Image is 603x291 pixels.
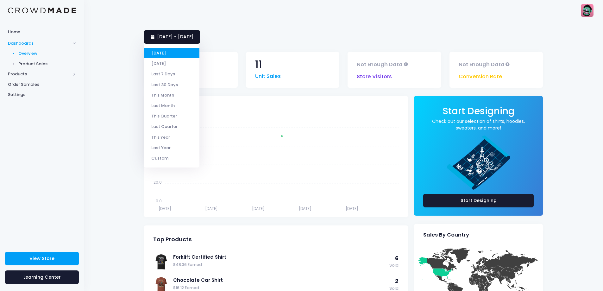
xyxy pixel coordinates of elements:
li: This Quarter [144,111,199,121]
li: Last 30 Days [144,79,199,90]
img: Logo [8,8,76,14]
a: Forklift Certified Shirt [173,254,386,261]
li: [DATE] [144,58,199,69]
span: Conversion Rate [459,70,502,81]
span: Overview [18,50,76,57]
span: Home [8,29,76,35]
tspan: 0.0 [156,198,162,204]
span: $16.12 Earned [173,285,386,291]
span: Learning Center [23,274,61,280]
span: Start Designing [443,104,515,117]
span: 2 [395,277,399,285]
span: 11 [255,59,262,70]
a: View Store [5,252,79,265]
span: Dashboards [8,40,71,47]
span: Sold [389,263,399,269]
li: This Month [144,90,199,100]
span: Not Enough Data [459,59,505,70]
li: Last Quarter [144,121,199,132]
span: [DATE] - [DATE] [157,34,194,40]
span: Settings [8,92,76,98]
a: [DATE] - [DATE] [144,30,200,44]
span: View Store [29,255,54,262]
a: Start Designing [443,110,515,116]
span: Product Sales [18,61,76,67]
span: Unit Sales [255,69,281,80]
tspan: [DATE] [205,206,218,211]
tspan: [DATE] [159,206,171,211]
span: $48.36 Earned [173,262,386,268]
span: 6 [395,255,399,262]
li: [DATE] [144,48,199,58]
li: Custom [144,153,199,163]
tspan: [DATE] [299,206,311,211]
span: Sales By Country [423,232,469,238]
tspan: [DATE] [346,206,358,211]
img: User [581,4,594,17]
a: Check out our selection of shirts, hoodies, sweaters, and more! [423,118,534,131]
span: Not Enough Data [357,59,403,70]
a: Learning Center [5,270,79,284]
span: Order Samples [8,81,76,88]
span: Products [8,71,71,77]
tspan: 20.0 [154,180,162,185]
a: Chocolate Car Shirt [173,277,386,284]
span: Top Products [153,236,192,243]
li: Last Year [144,142,199,153]
a: Start Designing [423,194,534,207]
tspan: [DATE] [252,206,265,211]
span: Store Visitors [357,70,392,81]
li: Last 7 Days [144,69,199,79]
li: Last Month [144,100,199,111]
li: This Year [144,132,199,142]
